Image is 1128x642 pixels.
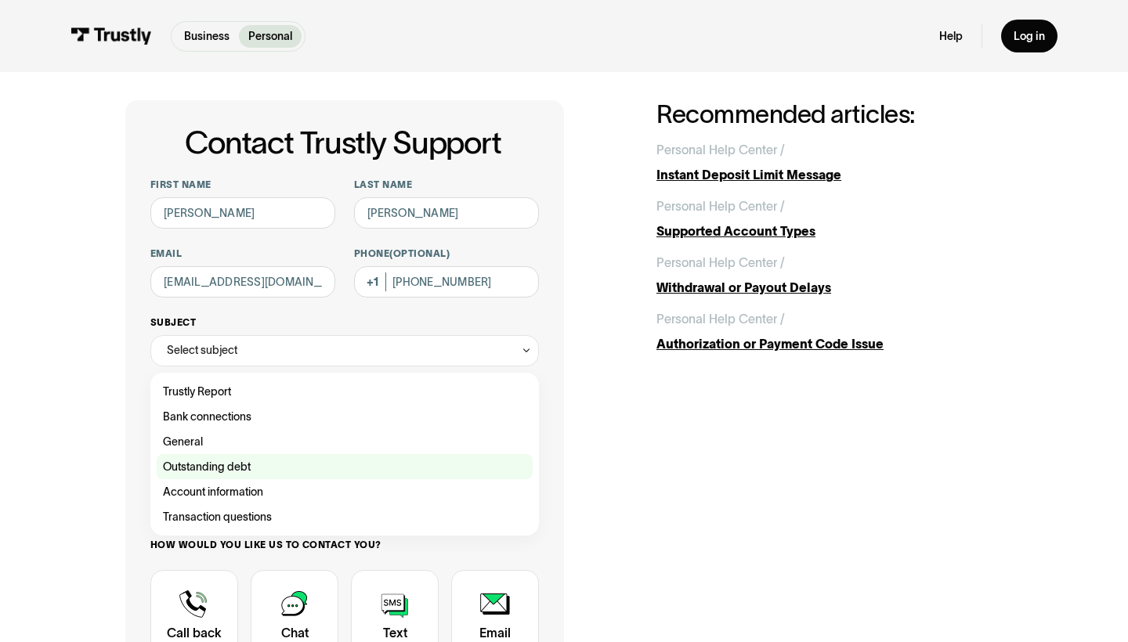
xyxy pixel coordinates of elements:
label: Subject [150,316,539,329]
div: Authorization or Payment Code Issue [656,334,1003,353]
input: alex@mail.com [150,266,335,298]
p: Personal [248,28,292,45]
div: Log in [1014,29,1045,43]
div: Personal Help Center / [656,140,785,159]
div: Select subject [150,335,539,366]
div: Instant Deposit Limit Message [656,165,1003,184]
div: Personal Help Center / [656,253,785,272]
div: Select subject [167,341,237,359]
a: Business [175,25,239,48]
input: (555) 555-5555 [354,266,539,298]
span: (Optional) [389,248,450,258]
a: Personal Help Center /Instant Deposit Limit Message [656,140,1003,184]
span: General [163,432,203,451]
h1: Contact Trustly Support [147,125,539,160]
span: Outstanding debt [163,457,251,476]
a: Personal Help Center /Authorization or Payment Code Issue [656,309,1003,353]
span: Account information [163,482,263,501]
input: Howard [354,197,539,229]
a: Personal [239,25,302,48]
a: Personal Help Center /Withdrawal or Payout Delays [656,253,1003,297]
div: Supported Account Types [656,222,1003,240]
span: Bank connections [163,407,251,426]
label: Last name [354,179,539,191]
input: Alex [150,197,335,229]
nav: Select subject [150,366,539,536]
h2: Recommended articles: [656,100,1003,128]
label: First name [150,179,335,191]
div: Personal Help Center / [656,197,785,215]
span: Transaction questions [163,507,272,526]
img: Trustly Logo [70,27,152,45]
div: Withdrawal or Payout Delays [656,278,1003,297]
div: Personal Help Center / [656,309,785,328]
label: Phone [354,247,539,260]
label: Email [150,247,335,260]
a: Log in [1001,20,1057,52]
span: Trustly Report [163,382,231,401]
p: Business [184,28,230,45]
label: How would you like us to contact you? [150,539,539,551]
a: Personal Help Center /Supported Account Types [656,197,1003,240]
a: Help [939,29,963,43]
